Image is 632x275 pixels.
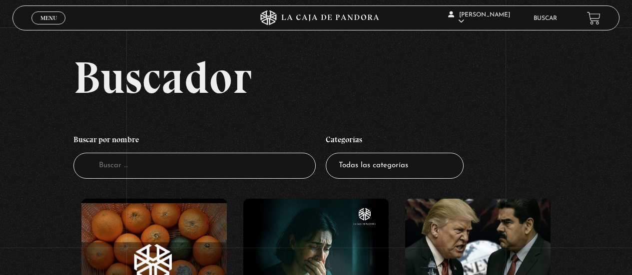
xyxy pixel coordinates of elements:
[37,23,60,30] span: Cerrar
[448,12,510,24] span: [PERSON_NAME]
[73,130,316,153] h4: Buscar por nombre
[587,11,601,25] a: View your shopping cart
[326,130,464,153] h4: Categorías
[40,15,57,21] span: Menu
[73,55,620,100] h2: Buscador
[534,15,557,21] a: Buscar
